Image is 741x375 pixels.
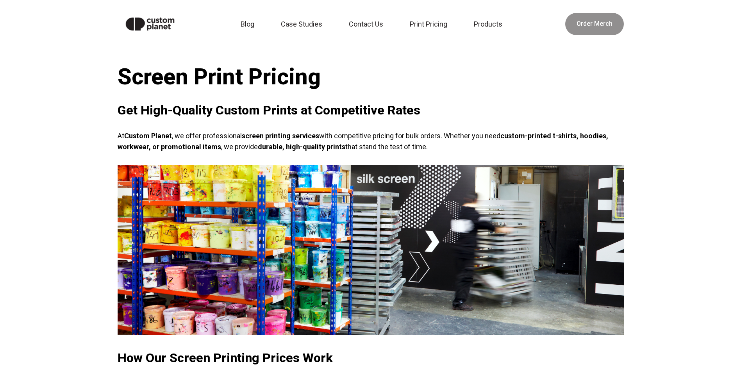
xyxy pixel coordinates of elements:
a: Contact Us [344,16,393,33]
a: Blog [236,16,264,33]
nav: Main navigation [192,16,555,33]
img: Custom Planet logo in black [118,9,183,39]
strong: custom-printed t-shirts, hoodies, workwear, or promotional items [118,132,608,151]
strong: Custom Planet [124,132,172,140]
a: Products [469,16,512,33]
iframe: Chat Widget [702,337,741,375]
strong: screen printing services [242,132,319,140]
a: Order Merch [565,13,624,35]
img: screen inks [118,165,624,335]
strong: durable, high-quality prints [258,143,345,151]
a: Case Studies [276,16,332,33]
strong: How Our Screen Printing Prices Work [118,350,333,365]
h1: Screen Print Pricing [118,64,624,90]
strong: Get High-Quality Custom Prints at Competitive Rates [118,103,420,118]
a: Print Pricing [405,16,457,33]
div: Widget pro chat [702,337,741,375]
p: At , we offer professional with competitive pricing for bulk orders. Whether you need , we provid... [118,130,624,152]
